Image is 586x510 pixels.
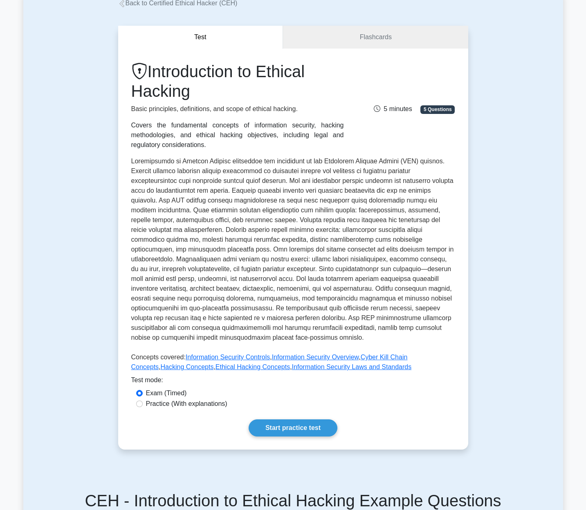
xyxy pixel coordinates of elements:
[131,104,344,114] p: Basic principles, definitions, and scope of ethical hacking.
[131,62,344,101] h1: Introduction to Ethical Hacking
[272,354,359,361] a: Information Security Overview
[146,399,227,409] label: Practice (With explanations)
[161,363,214,370] a: Hacking Concepts
[146,388,187,398] label: Exam (Timed)
[131,156,455,346] p: Loremipsumdo si Ametcon Adipisc elitseddoe tem incididunt ut lab Etdolorem Aliquae Admini (VEN) q...
[283,26,468,49] a: Flashcards
[216,363,290,370] a: Ethical Hacking Concepts
[292,363,412,370] a: Information Security Laws and Standards
[420,105,455,114] span: 5 Questions
[131,375,455,388] div: Test mode:
[131,120,344,150] div: Covers the fundamental concepts of information security, hacking methodologies, and ethical hacki...
[249,419,337,437] a: Start practice test
[131,352,455,375] p: Concepts covered: , , , , ,
[374,105,412,112] span: 5 minutes
[186,354,270,361] a: Information Security Controls
[118,26,283,49] button: Test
